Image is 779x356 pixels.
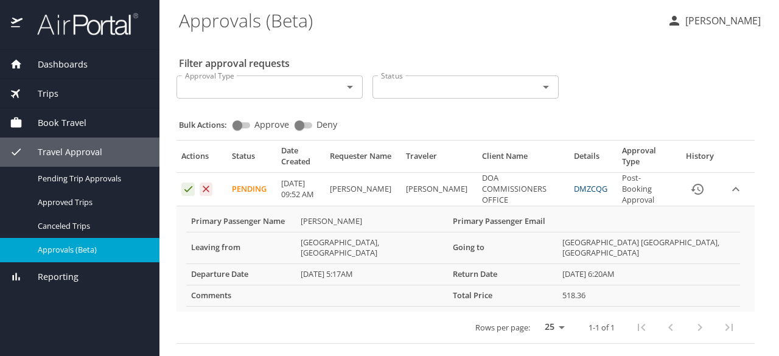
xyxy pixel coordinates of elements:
[683,175,712,204] button: History
[557,232,740,264] td: [GEOGRAPHIC_DATA] [GEOGRAPHIC_DATA], [GEOGRAPHIC_DATA]
[254,120,289,129] span: Approve
[179,54,290,73] h2: Filter approval requests
[537,79,554,96] button: Open
[227,145,276,172] th: Status
[23,145,102,159] span: Travel Approval
[176,145,227,172] th: Actions
[325,172,401,206] td: [PERSON_NAME]
[448,232,557,264] th: Going to
[186,285,296,307] th: Comments
[296,264,448,285] td: [DATE] 5:17AM
[23,116,86,130] span: Book Travel
[727,180,745,198] button: expand row
[186,232,296,264] th: Leaving from
[617,145,678,172] th: Approval Type
[176,145,755,344] table: Approval table
[276,172,325,206] td: [DATE] 09:52 AM
[557,264,740,285] td: [DATE] 6:20AM
[186,211,296,232] th: Primary Passenger Name
[38,173,145,184] span: Pending Trip Approvals
[296,232,448,264] td: [GEOGRAPHIC_DATA], [GEOGRAPHIC_DATA]
[179,1,657,39] h1: Approvals (Beta)
[316,120,337,129] span: Deny
[186,264,296,285] th: Departure Date
[401,172,477,206] td: [PERSON_NAME]
[448,264,557,285] th: Return Date
[38,197,145,208] span: Approved Trips
[678,145,722,172] th: History
[11,12,24,36] img: icon-airportal.png
[200,183,213,196] button: Deny request
[296,211,448,232] td: [PERSON_NAME]
[38,244,145,256] span: Approvals (Beta)
[179,119,237,130] p: Bulk Actions:
[535,318,569,337] select: rows per page
[38,220,145,232] span: Canceled Trips
[448,211,557,232] th: Primary Passenger Email
[477,172,569,206] td: DOA COMMISSIONERS OFFICE
[477,145,569,172] th: Client Name
[557,285,740,307] td: 518.36
[181,183,195,196] button: Approve request
[401,145,477,172] th: Traveler
[341,79,358,96] button: Open
[23,270,79,284] span: Reporting
[276,145,325,172] th: Date Created
[589,324,615,332] p: 1-1 of 1
[662,10,766,32] button: [PERSON_NAME]
[682,13,761,28] p: [PERSON_NAME]
[475,324,530,332] p: Rows per page:
[186,211,740,307] table: More info for approvals
[448,285,557,307] th: Total Price
[24,12,138,36] img: airportal-logo.png
[23,58,88,71] span: Dashboards
[325,145,401,172] th: Requester Name
[23,87,58,100] span: Trips
[569,145,617,172] th: Details
[574,183,607,194] a: DMZCQG
[227,172,276,206] td: Pending
[617,172,678,206] td: Post-Booking Approval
